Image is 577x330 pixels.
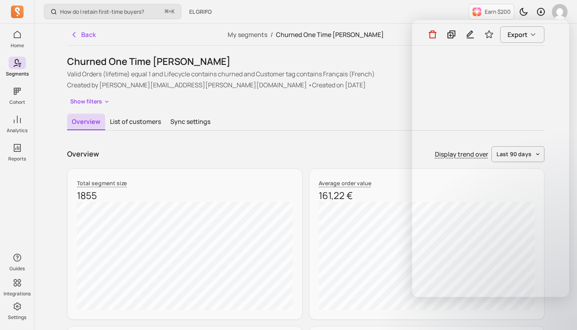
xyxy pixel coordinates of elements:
button: Earn $200 [469,4,514,20]
button: EL GRIFO [184,5,216,19]
p: Home [11,42,24,49]
p: Earn $200 [485,8,511,16]
p: Analytics [7,127,27,134]
button: Show filters [67,96,113,107]
span: Churned One Time [PERSON_NAME] [276,30,384,39]
p: Valid Orders (lifetime) equal 1 and Lifecycle contains churned and Customer tag contains Français... [67,69,544,79]
p: 161,22 € [319,189,535,202]
button: How do I retain first-time buyers?⌘+K [44,4,181,19]
kbd: K [172,9,175,15]
span: EL GRIFO [189,8,212,16]
button: List of customers [105,114,166,129]
span: / [267,30,276,39]
button: Back [67,27,99,42]
p: Cohort [9,99,25,105]
iframe: Intercom live chat [412,20,569,297]
p: 1855 [77,189,293,202]
p: Overview [67,149,99,159]
span: Total segment size [77,179,127,187]
button: Toggle dark mode [516,4,531,20]
button: Guides [9,250,26,273]
iframe: Intercom live chat [550,303,569,322]
kbd: ⌘ [164,7,169,17]
p: Settings [8,314,26,321]
p: Integrations [4,291,31,297]
img: avatar [552,4,568,20]
p: Segments [6,71,29,77]
span: + [165,7,175,16]
canvas: chart [319,202,535,310]
p: Created by [PERSON_NAME][EMAIL_ADDRESS][PERSON_NAME][DOMAIN_NAME] • Created on [DATE] [67,80,544,90]
button: Sync settings [166,114,215,129]
p: How do I retain first-time buyers? [60,8,144,16]
h1: Churned One Time [PERSON_NAME] [67,55,544,68]
button: Overview [67,114,105,130]
a: My segments [228,30,267,39]
canvas: chart [77,202,293,310]
p: Guides [9,265,25,272]
span: Average order value [319,179,371,187]
p: Reports [8,156,26,162]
